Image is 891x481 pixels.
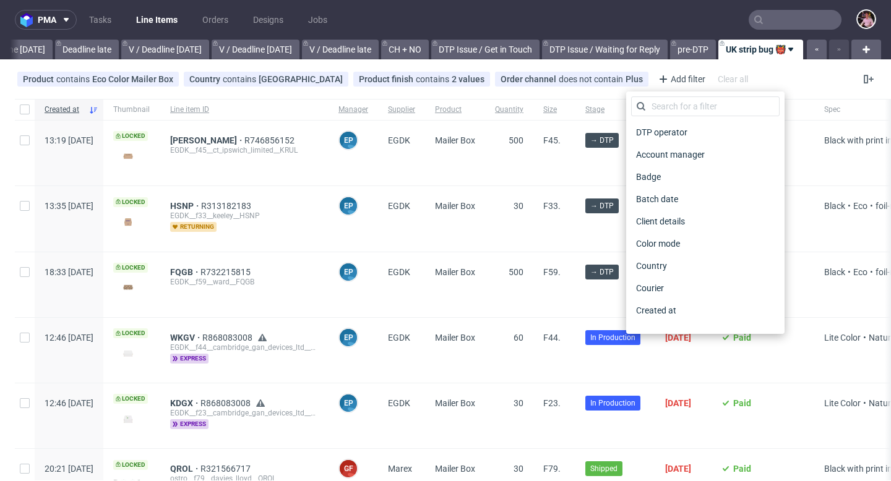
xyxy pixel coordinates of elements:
span: Eco [853,267,867,277]
a: WKGV [170,333,202,343]
div: EGDK__f45__ct_ipswich_limited__KRUL [170,145,319,155]
span: 30 [514,201,523,211]
span: 500 [509,267,523,277]
span: Locked [113,197,148,207]
span: Mailer Box [435,398,475,408]
span: Product finish [359,74,416,84]
div: 2 values [452,74,484,84]
div: Plus [626,74,643,84]
a: R313182183 [201,201,254,211]
span: R868083008 [200,398,253,408]
span: contains [56,74,92,84]
span: 18:33 [DATE] [45,267,93,277]
span: Locked [113,328,148,338]
figcaption: EP [340,394,357,412]
span: Lite Color [824,333,861,343]
span: pma [38,15,56,24]
span: • [867,201,876,211]
div: EGDK__f59__ward__FQGB [170,277,319,287]
span: Order channel [501,74,559,84]
span: F45. [543,135,561,145]
span: Client details [631,213,690,230]
span: HSNP [170,201,201,211]
span: • [861,398,869,408]
span: Locked [113,131,148,141]
a: DTP Issue / Waiting for Reply [542,40,668,59]
span: Mailer Box [435,267,475,277]
span: 12:46 [DATE] [45,398,93,408]
span: FQGB [170,267,200,277]
a: DTP Issue / Get in Touch [431,40,540,59]
span: EGDK [388,135,410,145]
a: Deadline late [55,40,119,59]
span: express [170,419,209,429]
div: [GEOGRAPHIC_DATA] [259,74,343,84]
span: contains [223,74,259,84]
span: Created at [631,302,681,319]
span: [DATE] [665,398,691,408]
a: KDGX [170,398,200,408]
div: Add filter [653,69,708,89]
span: EGDK [388,267,410,277]
img: version_two_editor_design [113,148,143,164]
span: In Production [590,332,635,343]
div: Clear all [715,70,751,88]
a: V / Deadline [DATE] [212,40,299,59]
a: Tasks [82,10,119,30]
a: UK strip bug 👹 [718,40,803,59]
span: 12:46 [DATE] [45,333,93,343]
span: Badge [631,168,666,185]
span: • [867,267,876,277]
span: [DATE] [665,464,691,474]
a: R321566717 [200,464,253,474]
span: 13:19 [DATE] [45,135,93,145]
span: DTP operator [631,124,692,141]
input: Search for a filter [631,96,780,116]
span: contains [416,74,452,84]
span: Courier [631,279,669,297]
span: Locked [113,460,148,470]
span: Account manager [631,146,710,163]
span: Mailer Box [435,333,475,343]
figcaption: EP [340,263,357,281]
span: Mailer Box [435,464,475,474]
span: F23. [543,398,561,408]
span: Product [435,104,475,115]
div: Eco Color Mailer Box [92,74,173,84]
span: returning [170,222,217,232]
span: Color mode [631,235,685,252]
span: Line item ID [170,104,319,115]
span: • [861,333,869,343]
span: Country [189,74,223,84]
span: Paid [733,464,751,474]
span: EGDK [388,333,410,343]
span: Customer support status [631,324,738,341]
div: EGDK__f44__cambridge_gan_devices_ltd__WKGV [170,343,319,352]
span: Created at [45,104,84,115]
a: [PERSON_NAME] [170,135,244,145]
span: express [170,354,209,364]
img: version_two_editor_design [113,345,143,362]
span: Quantity [495,104,523,115]
img: version_two_editor_design [113,213,143,230]
span: Manager [338,104,368,115]
span: EGDK [388,398,410,408]
span: Shipped [590,463,618,474]
figcaption: EP [340,197,357,215]
span: Paid [733,333,751,343]
a: Jobs [301,10,335,30]
div: EGDK__f33__keeley__HSNP [170,211,319,221]
span: Eco [853,201,867,211]
a: R868083008 [202,333,255,343]
span: Stage [585,104,645,115]
figcaption: GF [340,460,357,477]
span: Black [824,201,845,211]
span: → DTP [590,266,614,278]
img: logo [20,13,38,27]
a: V / Deadline late [302,40,379,59]
span: • [845,267,853,277]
